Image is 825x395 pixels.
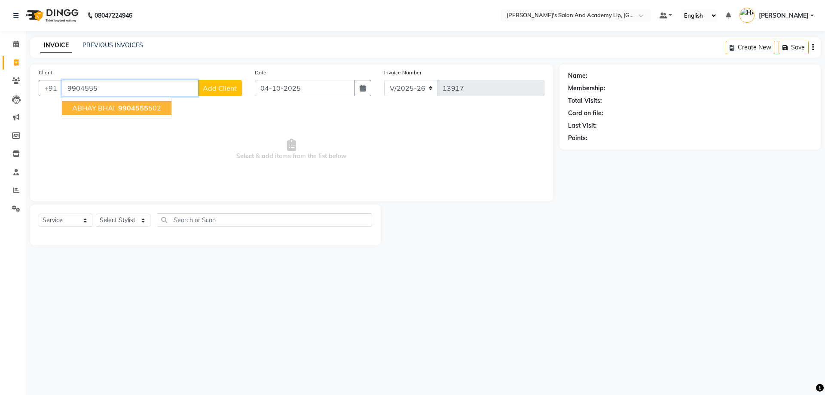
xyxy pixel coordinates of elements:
div: Name: [568,71,587,80]
input: Search by Name/Mobile/Email/Code [62,80,198,96]
button: +91 [39,80,63,96]
div: Card on file: [568,109,603,118]
div: Membership: [568,84,605,93]
label: Invoice Number [384,69,422,77]
a: PREVIOUS INVOICES [82,41,143,49]
span: [PERSON_NAME] [759,11,809,20]
ngb-highlight: 502 [116,104,161,112]
span: ABHAY BHAI [72,104,115,112]
button: Create New [726,41,775,54]
span: Add Client [203,84,237,92]
img: logo [22,3,81,28]
label: Client [39,69,52,77]
label: Date [255,69,266,77]
b: 08047224946 [95,3,132,28]
div: Total Visits: [568,96,602,105]
span: 9904555 [118,104,148,112]
input: Search or Scan [157,213,372,227]
a: INVOICE [40,38,72,53]
div: Points: [568,134,587,143]
button: Add Client [198,80,242,96]
span: Select & add items from the list below [39,107,544,193]
img: HARSH MAKWANA [739,8,755,23]
div: Last Visit: [568,121,597,130]
button: Save [779,41,809,54]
